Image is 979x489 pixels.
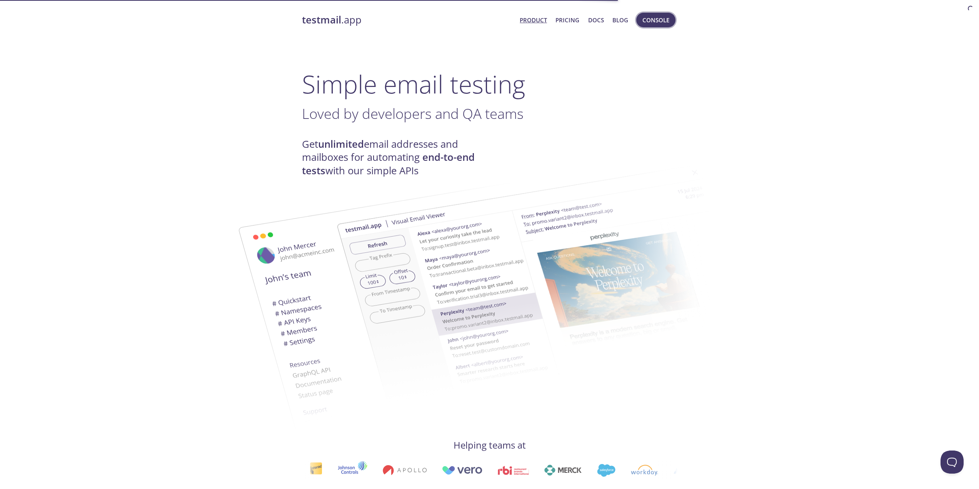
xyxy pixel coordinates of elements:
h4: Helping teams at [302,439,677,451]
img: vero [442,466,483,475]
a: Product [520,15,547,25]
h1: Simple email testing [302,69,677,99]
img: merck [544,465,582,476]
img: apollo [383,465,427,476]
img: testmail-email-viewer [210,178,625,439]
img: workday [631,465,658,476]
a: Docs [588,15,604,25]
img: johnsoncontrols [338,461,367,479]
img: testmail-email-viewer [337,153,752,414]
iframe: Help Scout Beacon - Open [941,451,964,474]
strong: end-to-end tests [302,150,475,177]
img: rbi [498,466,529,475]
a: testmail.app [302,13,514,27]
span: Loved by developers and QA teams [302,104,524,123]
a: Blog [612,15,628,25]
img: salesforce [597,464,615,477]
h4: Get email addresses and mailboxes for automating with our simple APIs [302,138,490,177]
span: Console [642,15,669,25]
strong: testmail [302,13,341,27]
button: Console [636,13,675,27]
a: Pricing [555,15,579,25]
strong: unlimited [318,137,364,151]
